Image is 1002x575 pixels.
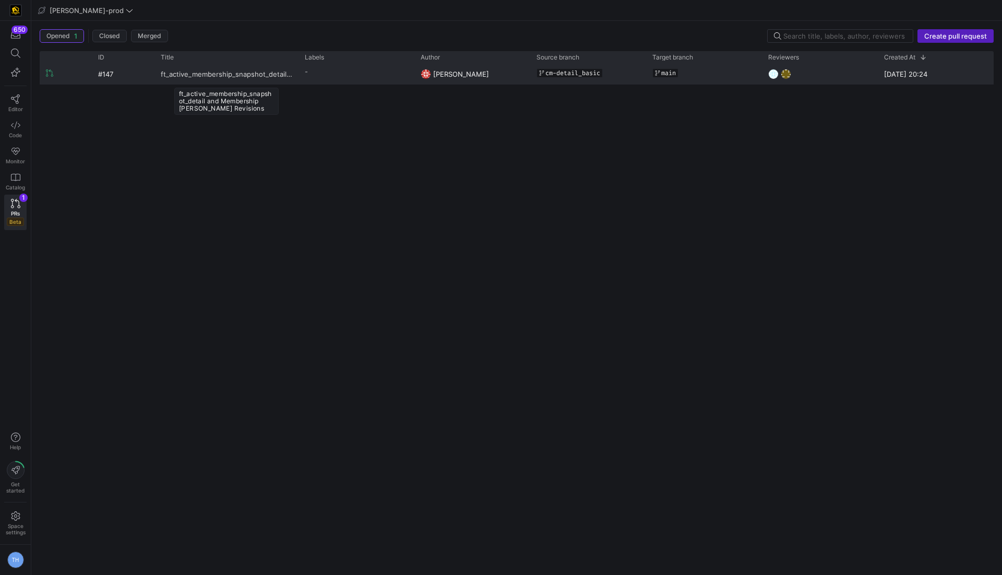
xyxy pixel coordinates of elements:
span: Get started [6,481,25,494]
img: https://storage.googleapis.com/y42-prod-data-exchange/images/uAsz27BndGEK0hZWDFeOjoxA7jCwgK9jE472... [10,5,21,16]
a: Spacesettings [4,507,27,540]
a: Code [4,116,27,142]
button: Help [4,428,27,455]
div: TH [7,552,24,568]
span: Source branch [536,54,579,61]
span: Catalog [6,184,25,190]
span: Merged [138,32,161,40]
span: Labels [305,54,324,61]
button: Getstarted [4,457,27,498]
a: Editor [4,90,27,116]
img: https://secure.gravatar.com/avatar/93624b85cfb6a0d6831f1d6e8dbf2768734b96aa2308d2c902a4aae71f619b... [768,69,779,79]
img: https://secure.gravatar.com/avatar/06bbdcc80648188038f39f089a7f59ad47d850d77952c7f0d8c4f0bc45aa9b... [421,69,431,79]
input: Search title, labels, author, reviewers [783,32,906,40]
span: Code [9,132,22,138]
button: Create pull request [917,29,994,43]
button: TH [4,549,27,571]
span: Space settings [6,523,26,535]
button: Opened1 [40,29,84,43]
span: - [305,68,308,75]
span: Closed [99,32,120,40]
span: Beta [7,218,24,226]
span: Title [161,54,174,61]
button: Merged [131,30,168,42]
button: 650 [4,25,27,44]
a: Catalog [4,169,27,195]
span: Editor [8,106,23,112]
a: Monitor [4,142,27,169]
div: [DATE] 20:24 [878,64,994,84]
span: Opened [46,32,70,40]
span: main [661,69,676,77]
span: 1 [74,32,77,40]
span: ID [98,54,104,61]
div: ft_active_membership_snapshot_detail and Membership [PERSON_NAME] Revisions [174,88,279,115]
span: Reviewers [768,54,799,61]
div: 1 [19,194,28,202]
button: [PERSON_NAME]-prod [35,4,136,17]
button: Closed [92,30,127,42]
div: #147 [92,64,154,84]
span: Create pull request [924,32,987,40]
span: Target branch [652,54,693,61]
a: https://storage.googleapis.com/y42-prod-data-exchange/images/uAsz27BndGEK0hZWDFeOjoxA7jCwgK9jE472... [4,2,27,19]
span: PRs [11,210,20,217]
img: https://secure.gravatar.com/avatar/332e4ab4f8f73db06c2cf0bfcf19914be04f614aded7b53ca0c4fd3e75c0e2... [781,69,791,79]
span: Help [9,444,22,450]
span: [PERSON_NAME]-prod [50,6,124,15]
div: 650 [11,26,28,34]
span: [PERSON_NAME] [433,70,489,78]
span: Monitor [6,158,25,164]
span: Created At [884,54,915,61]
span: cm-detail_basic [545,69,600,77]
span: Author [421,54,440,61]
a: PRsBeta1 [4,195,27,230]
a: ft_active_membership_snapshot_detail and Membership [PERSON_NAME] Revisions [161,64,292,83]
